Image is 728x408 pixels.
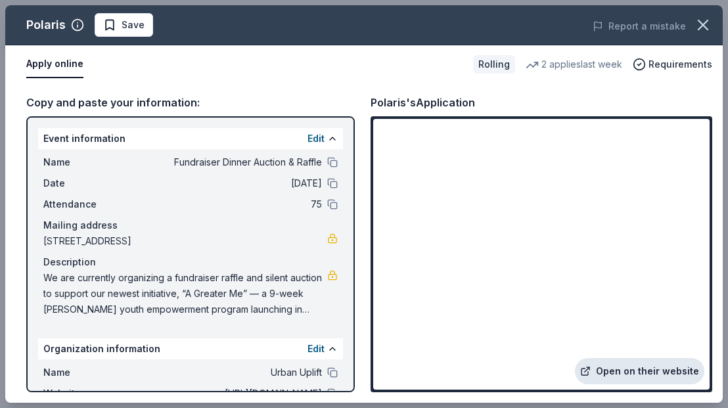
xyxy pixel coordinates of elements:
[633,57,712,72] button: Requirements
[43,254,338,270] div: Description
[38,338,343,359] div: Organization information
[43,365,131,380] span: Name
[593,18,686,34] button: Report a mistake
[371,94,475,111] div: Polaris's Application
[43,196,131,212] span: Attendance
[26,94,355,111] div: Copy and paste your information:
[648,57,712,72] span: Requirements
[526,57,622,72] div: 2 applies last week
[95,13,153,37] button: Save
[43,233,327,249] span: [STREET_ADDRESS]
[43,154,131,170] span: Name
[26,51,83,78] button: Apply online
[43,217,338,233] div: Mailing address
[131,175,322,191] span: [DATE]
[131,386,322,401] span: [URL][DOMAIN_NAME]
[307,131,325,147] button: Edit
[122,17,145,33] span: Save
[43,270,327,317] span: We are currently organizing a fundraiser raffle and silent auction to support our newest initiati...
[131,365,322,380] span: Urban Uplift
[43,386,131,401] span: Website
[38,128,343,149] div: Event information
[131,196,322,212] span: 75
[131,154,322,170] span: Fundraiser Dinner Auction & Raffle
[26,14,66,35] div: Polaris
[43,175,131,191] span: Date
[473,55,515,74] div: Rolling
[307,341,325,357] button: Edit
[575,358,704,384] a: Open on their website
